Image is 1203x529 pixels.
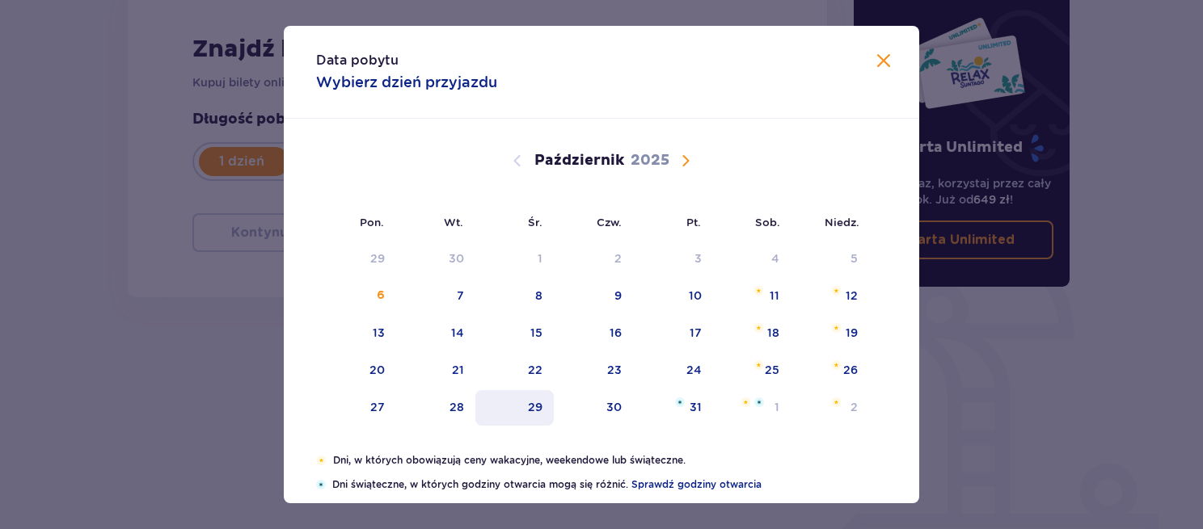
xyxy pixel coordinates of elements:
td: piątek, 17 października 2025 [633,316,713,351]
div: 14 [451,325,464,341]
small: Niedz. [825,216,859,229]
div: 24 [686,362,702,378]
img: Niebieska gwiazdka [754,397,764,407]
small: Wt. [444,216,463,229]
img: Pomarańczowa gwiazdka [753,323,764,333]
button: Następny miesiąc [676,151,695,170]
div: 17 [690,325,702,341]
div: 30 [449,250,464,267]
p: Data pobytu [316,52,399,69]
td: sobota, 1 listopada 2025 [713,390,791,426]
small: Czw. [597,216,622,229]
td: wtorek, 28 października 2025 [396,390,476,426]
div: 2 [851,399,858,415]
td: środa, 15 października 2025 [475,316,554,351]
div: 15 [530,325,542,341]
td: niedziela, 12 października 2025 [791,279,869,314]
td: Data niedostępna. środa, 1 października 2025 [475,241,554,277]
p: Wybierz dzień przyjazdu [316,73,497,92]
div: 22 [528,362,542,378]
div: 30 [606,399,622,415]
td: wtorek, 7 października 2025 [396,279,476,314]
td: piątek, 10 października 2025 [633,279,713,314]
div: 5 [851,250,858,267]
div: 29 [528,399,542,415]
td: wtorek, 14 października 2025 [396,316,476,351]
div: 31 [690,399,702,415]
small: Pon. [360,216,384,229]
div: 10 [689,288,702,304]
td: sobota, 11 października 2025 [713,279,791,314]
div: 12 [846,288,858,304]
div: 1 [775,399,779,415]
td: poniedziałek, 27 października 2025 [316,390,396,426]
div: 25 [765,362,779,378]
div: 29 [370,250,385,267]
button: Zamknij [874,52,893,72]
div: 1 [538,250,542,267]
div: 21 [452,362,464,378]
div: 9 [614,288,622,304]
div: 19 [846,325,858,341]
small: Śr. [528,216,542,229]
td: czwartek, 16 października 2025 [554,316,634,351]
div: 3 [694,250,702,267]
div: 26 [843,362,858,378]
div: 18 [767,325,779,341]
img: Pomarańczowa gwiazdka [831,286,842,296]
small: Pt. [686,216,701,229]
td: niedziela, 26 października 2025 [791,353,869,388]
p: Październik [534,151,624,170]
div: 11 [770,288,779,304]
td: Data niedostępna. niedziela, 5 października 2025 [791,241,869,277]
td: sobota, 18 października 2025 [713,316,791,351]
img: Pomarańczowa gwiazdka [831,323,842,333]
img: Niebieska gwiazdka [316,480,326,489]
p: Dni świąteczne, w których godziny otwarcia mogą się różnić. [332,477,887,492]
a: Sprawdź godziny otwarcia [631,477,762,492]
td: Data niedostępna. piątek, 3 października 2025 [633,241,713,277]
img: Niebieska gwiazdka [675,397,685,407]
img: Pomarańczowa gwiazdka [831,360,842,370]
div: 13 [373,325,385,341]
img: Pomarańczowa gwiazdka [753,360,764,370]
p: 2025 [631,151,669,170]
img: Pomarańczowa gwiazdka [831,397,842,407]
div: 23 [607,362,622,378]
div: 16 [610,325,622,341]
td: niedziela, 19 października 2025 [791,316,869,351]
td: poniedziałek, 13 października 2025 [316,316,396,351]
td: Data niedostępna. poniedziałek, 6 października 2025 [316,279,396,314]
small: Sob. [755,216,780,229]
td: Data niedostępna. poniedziałek, 29 września 2025 [316,241,396,277]
td: piątek, 24 października 2025 [633,353,713,388]
td: piątek, 31 października 2025 [633,390,713,426]
div: 8 [535,288,542,304]
div: 4 [771,250,779,267]
img: Pomarańczowa gwiazdka [741,397,751,407]
td: środa, 29 października 2025 [475,390,554,426]
td: sobota, 25 października 2025 [713,353,791,388]
td: czwartek, 30 października 2025 [554,390,634,426]
td: Data niedostępna. wtorek, 30 września 2025 [396,241,476,277]
button: Poprzedni miesiąc [508,151,527,170]
td: Data niedostępna. sobota, 4 października 2025 [713,241,791,277]
img: Pomarańczowa gwiazdka [753,286,764,296]
p: Dni, w których obowiązują ceny wakacyjne, weekendowe lub świąteczne. [333,453,887,468]
td: czwartek, 23 października 2025 [554,353,634,388]
img: Pomarańczowa gwiazdka [316,456,327,465]
div: 20 [369,362,385,378]
td: poniedziałek, 20 października 2025 [316,353,396,388]
td: wtorek, 21 października 2025 [396,353,476,388]
td: środa, 22 października 2025 [475,353,554,388]
td: czwartek, 9 października 2025 [554,279,634,314]
div: 6 [377,288,385,304]
td: niedziela, 2 listopada 2025 [791,390,869,426]
td: środa, 8 października 2025 [475,279,554,314]
div: 28 [450,399,464,415]
div: 7 [457,288,464,304]
div: 27 [370,399,385,415]
div: 2 [614,250,622,267]
td: Data niedostępna. czwartek, 2 października 2025 [554,241,634,277]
